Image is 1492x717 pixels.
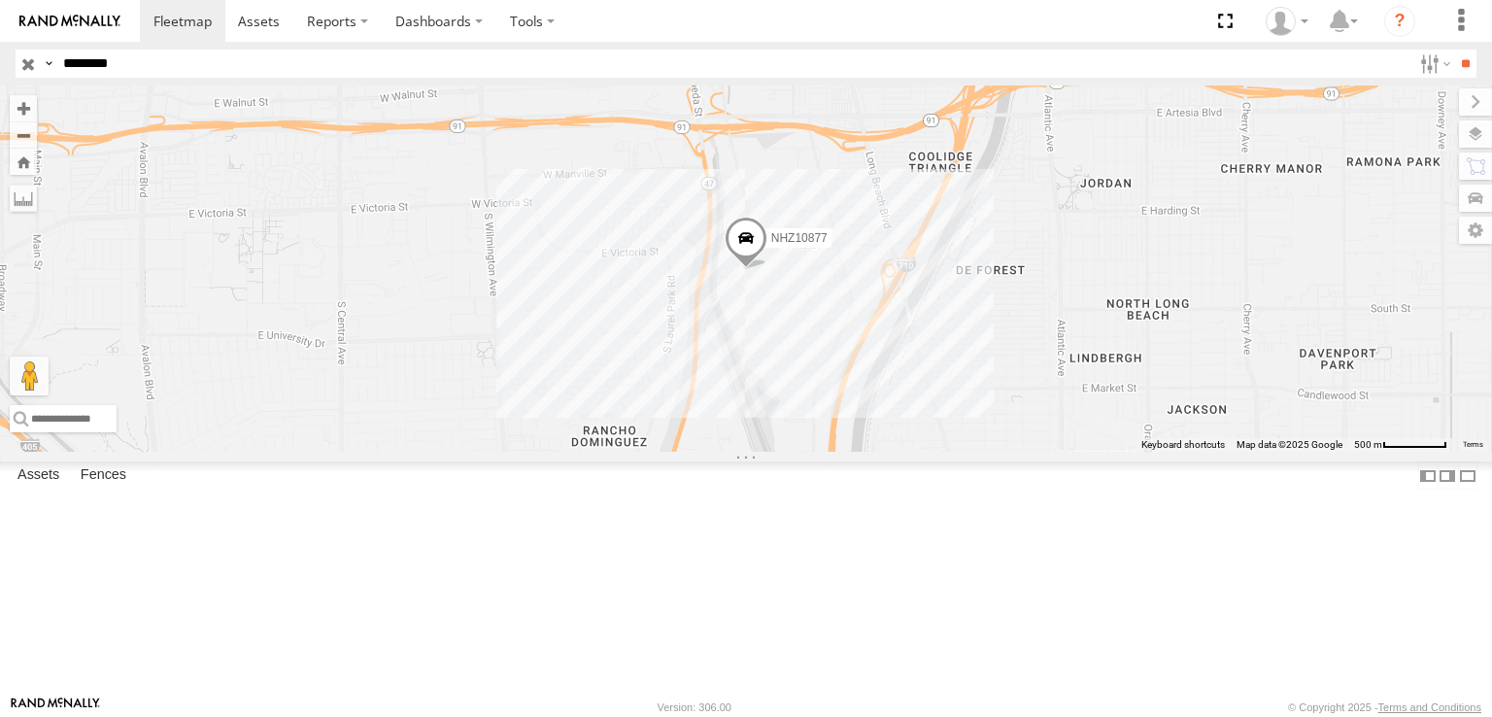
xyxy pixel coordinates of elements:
button: Map Scale: 500 m per 63 pixels [1348,438,1453,452]
span: NHZ10877 [771,231,828,245]
button: Zoom in [10,95,37,121]
a: Terms (opens in new tab) [1463,440,1483,448]
label: Hide Summary Table [1458,461,1477,490]
label: Map Settings [1459,217,1492,244]
a: Visit our Website [11,698,100,717]
label: Dock Summary Table to the Left [1418,461,1438,490]
i: ? [1384,6,1415,37]
div: Version: 306.00 [658,701,731,713]
label: Assets [8,462,69,490]
button: Keyboard shortcuts [1141,438,1225,452]
button: Zoom out [10,121,37,149]
img: rand-logo.svg [19,15,120,28]
label: Fences [71,462,136,490]
button: Zoom Home [10,149,37,175]
span: 500 m [1354,439,1382,450]
label: Measure [10,185,37,212]
label: Dock Summary Table to the Right [1438,461,1457,490]
span: Map data ©2025 Google [1237,439,1342,450]
button: Drag Pegman onto the map to open Street View [10,357,49,395]
label: Search Query [41,50,56,78]
a: Terms and Conditions [1378,701,1481,713]
label: Search Filter Options [1412,50,1454,78]
div: Zulema McIntosch [1259,7,1315,36]
div: © Copyright 2025 - [1288,701,1481,713]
